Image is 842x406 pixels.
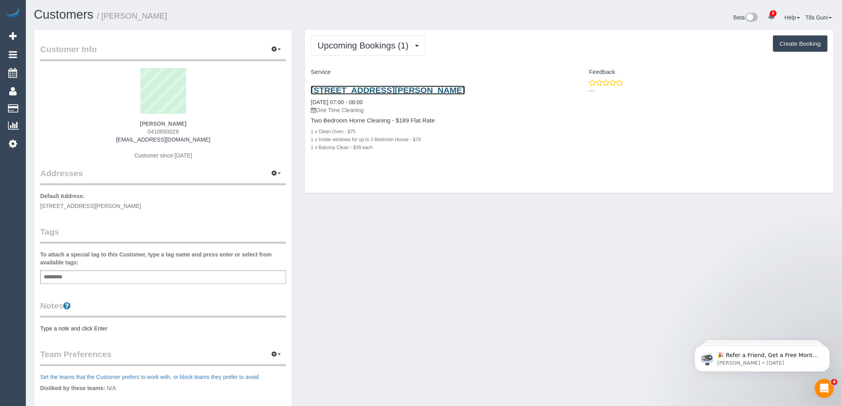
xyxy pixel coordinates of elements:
h4: Service [311,69,563,76]
a: [STREET_ADDRESS][PERSON_NAME] [311,85,465,95]
label: To attach a special tag to this Customer, type a tag name and press enter or select from availabl... [40,251,286,266]
pre: Type a note and click Enter [40,324,286,332]
span: 4 [831,379,838,385]
label: Disliked by these teams: [40,384,105,392]
h4: Two Bedroom Home Cleaning - $189 Flat Rate [311,117,563,124]
p: One Time Cleaning [311,106,563,114]
img: Automaid Logo [5,8,21,19]
h4: Feedback [575,69,828,76]
a: [DATE] 07:00 - 08:00 [311,99,363,105]
small: / [PERSON_NAME] [97,12,168,20]
label: Default Address: [40,192,85,200]
legend: Team Preferences [40,348,286,366]
img: New interface [745,13,758,23]
span: 0410650029 [148,128,179,135]
span: Customer since [DATE] [134,152,192,159]
a: [EMAIL_ADDRESS][DOMAIN_NAME] [116,136,210,143]
iframe: Intercom notifications message [683,329,842,385]
a: 6 [764,8,779,25]
a: Set the teams that the Customer prefers to work with, or block teams they prefer to avoid [40,374,259,380]
small: 1 x Inside windows for up to 3 Bedroom House - $79 [311,137,421,142]
a: Beta [733,14,758,21]
span: [STREET_ADDRESS][PERSON_NAME] [40,203,141,209]
small: 1 x Clean Oven - $75 [311,129,355,134]
a: Tifa Guni [806,14,832,21]
legend: Notes [40,300,286,318]
span: 6 [770,10,777,17]
span: Upcoming Bookings (1) [318,41,413,51]
button: Create Booking [773,35,828,52]
p: --- [589,87,828,95]
legend: Tags [40,226,286,244]
button: Upcoming Bookings (1) [311,35,426,56]
strong: [PERSON_NAME] [140,120,186,127]
a: Customers [34,8,94,21]
iframe: Intercom live chat [815,379,834,398]
legend: Customer Info [40,43,286,61]
span: N/A [107,385,116,391]
small: 1 x Balcony Clean - $39 each [311,145,372,150]
a: Help [785,14,800,21]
